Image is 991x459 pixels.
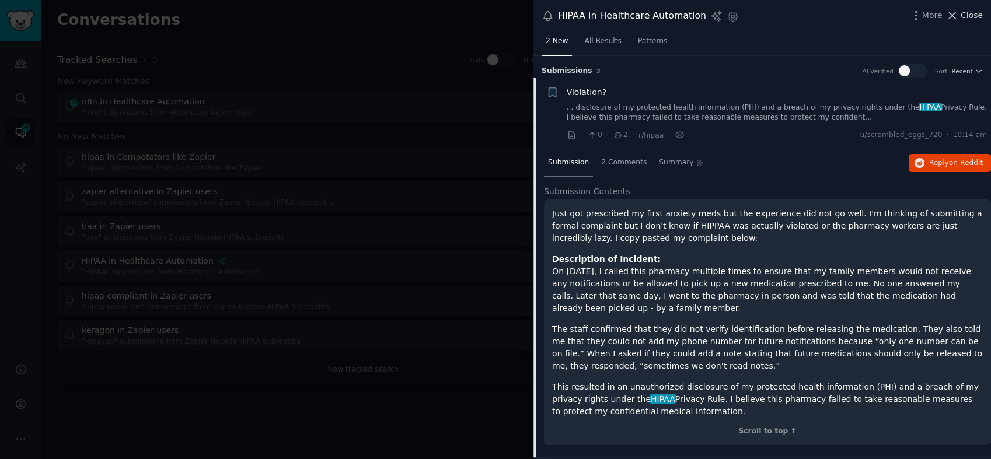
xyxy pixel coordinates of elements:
[606,129,609,141] span: ·
[552,426,983,437] div: Scroll to top ↑
[862,67,893,75] div: AI Verified
[949,159,983,167] span: on Reddit
[552,253,983,314] p: On [DATE], I called this pharmacy multiple times to ensure that my family members would not recei...
[910,9,943,22] button: More
[613,130,627,141] span: 2
[634,32,671,56] a: Patterns
[552,254,661,264] strong: Description of Incident:
[946,130,948,141] span: ·
[929,158,983,169] span: Reply
[632,129,634,141] span: ·
[542,66,592,76] span: Submission s
[919,103,942,111] span: HIPAA
[946,9,983,22] button: Close
[951,67,983,75] button: Recent
[567,86,606,99] a: Violation?
[951,67,972,75] span: Recent
[580,32,625,56] a: All Results
[546,36,568,47] span: 2 New
[558,9,706,23] div: HIPAA in Healthcare Automation
[552,208,983,244] p: Just got prescribed my first anxiety meds but the experience did not go well. I'm thinking of sub...
[922,9,943,22] span: More
[542,32,572,56] a: 2 New
[961,9,983,22] span: Close
[567,103,987,123] a: ... disclosure of my protected health information (PHI) and a breach of my privacy rights under t...
[587,130,602,141] span: 0
[638,36,667,47] span: Patterns
[601,157,647,168] span: 2 Comments
[909,154,991,173] button: Replyon Reddit
[552,381,983,418] p: This resulted in an unauthorized disclosure of my protected health information (PHI) and a breach...
[584,36,621,47] span: All Results
[935,67,948,75] div: Sort
[544,185,630,198] span: Submission Contents
[860,130,942,141] span: u/scrambled_eggs_720
[552,323,983,372] p: The staff confirmed that they did not verify identification before releasing the medication. They...
[650,394,676,404] span: HIPAA
[659,157,693,168] span: Summary
[548,157,589,168] span: Submission
[668,129,670,141] span: ·
[638,131,664,139] span: r/hipaa
[952,130,987,141] span: 10:14 am
[581,129,583,141] span: ·
[596,68,601,75] span: 2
